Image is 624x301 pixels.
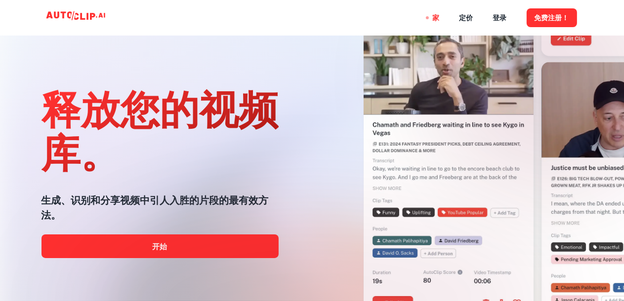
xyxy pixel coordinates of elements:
font: 生成、识别和分享视频中引人入胜的片段的最有效方法。 [42,194,269,221]
button: 免费注册！ [527,8,577,27]
font: 家 [433,14,440,22]
font: 释放您的视频库。 [42,84,279,175]
a: 开始 [42,234,279,258]
font: 免费注册！ [535,14,569,22]
font: 登录 [493,14,507,22]
font: 定价 [459,14,473,22]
